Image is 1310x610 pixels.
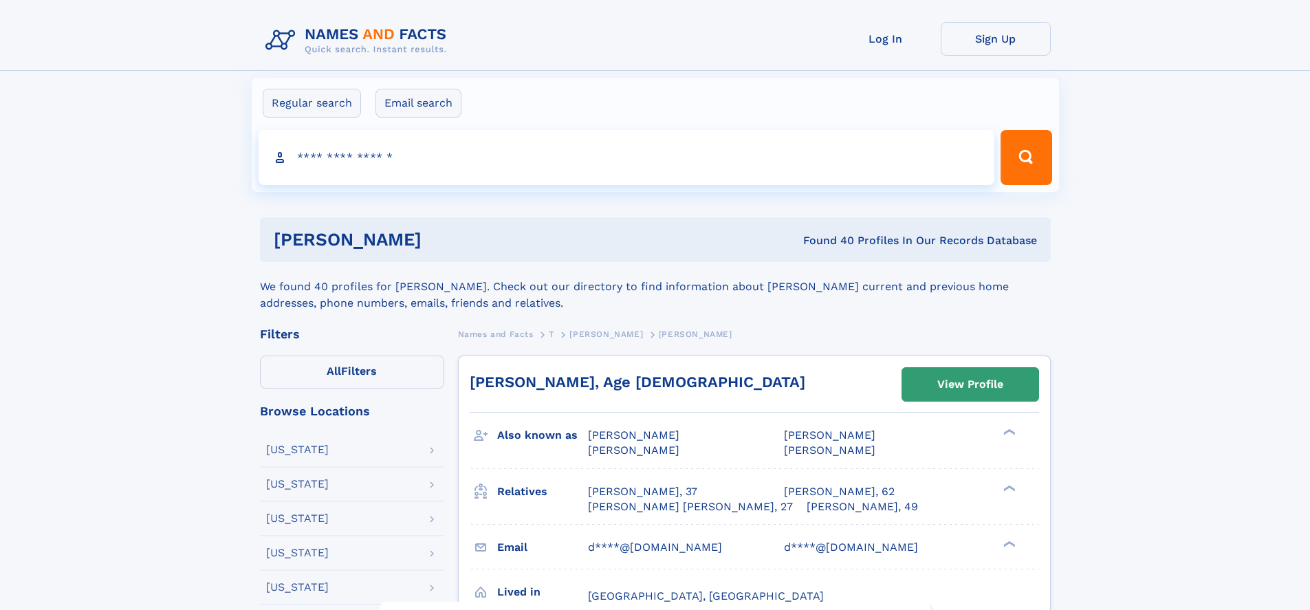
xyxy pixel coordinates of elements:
[327,364,341,378] span: All
[497,580,588,604] h3: Lived in
[1000,428,1016,437] div: ❯
[588,499,793,514] a: [PERSON_NAME] [PERSON_NAME], 27
[941,22,1051,56] a: Sign Up
[266,582,329,593] div: [US_STATE]
[831,22,941,56] a: Log In
[497,424,588,447] h3: Also known as
[1001,130,1051,185] button: Search Button
[260,328,444,340] div: Filters
[266,479,329,490] div: [US_STATE]
[784,484,895,499] a: [PERSON_NAME], 62
[266,547,329,558] div: [US_STATE]
[659,329,732,339] span: [PERSON_NAME]
[588,484,697,499] a: [PERSON_NAME], 37
[470,373,805,391] a: [PERSON_NAME], Age [DEMOGRAPHIC_DATA]
[497,480,588,503] h3: Relatives
[1000,483,1016,492] div: ❯
[260,356,444,389] label: Filters
[266,444,329,455] div: [US_STATE]
[549,325,554,342] a: T
[588,444,679,457] span: [PERSON_NAME]
[569,329,643,339] span: [PERSON_NAME]
[260,262,1051,312] div: We found 40 profiles for [PERSON_NAME]. Check out our directory to find information about [PERSON...
[588,589,824,602] span: [GEOGRAPHIC_DATA], [GEOGRAPHIC_DATA]
[375,89,461,118] label: Email search
[266,513,329,524] div: [US_STATE]
[612,233,1037,248] div: Found 40 Profiles In Our Records Database
[263,89,361,118] label: Regular search
[569,325,643,342] a: [PERSON_NAME]
[902,368,1038,401] a: View Profile
[259,130,995,185] input: search input
[260,405,444,417] div: Browse Locations
[937,369,1003,400] div: View Profile
[497,536,588,559] h3: Email
[588,428,679,442] span: [PERSON_NAME]
[784,444,875,457] span: [PERSON_NAME]
[807,499,918,514] a: [PERSON_NAME], 49
[274,231,613,248] h1: [PERSON_NAME]
[784,428,875,442] span: [PERSON_NAME]
[549,329,554,339] span: T
[260,22,458,59] img: Logo Names and Facts
[458,325,534,342] a: Names and Facts
[1000,539,1016,548] div: ❯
